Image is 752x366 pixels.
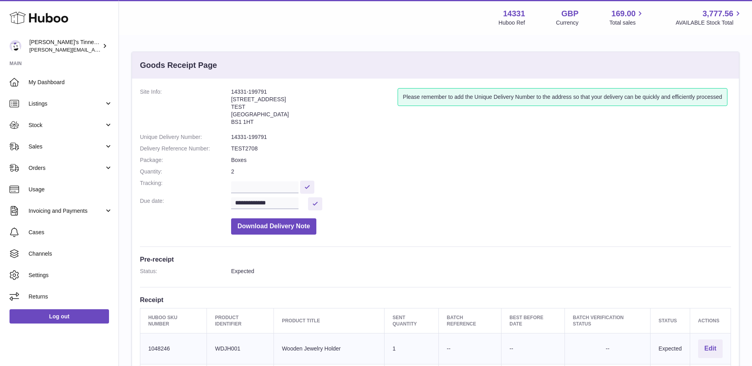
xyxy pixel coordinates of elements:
th: Sent Quantity [385,308,439,333]
dd: Boxes [231,156,731,164]
td: -- [501,333,565,364]
a: Log out [10,309,109,324]
th: Product title [274,308,385,333]
span: Orders [29,164,104,172]
dt: Package: [140,156,231,164]
th: Actions [690,308,731,333]
span: AVAILABLE Stock Total [675,19,742,27]
th: Status [651,308,690,333]
span: Channels [29,250,113,258]
div: -- [573,345,642,353]
span: My Dashboard [29,79,113,86]
span: Settings [29,272,113,279]
div: Currency [556,19,579,27]
strong: 14331 [503,8,525,19]
dd: 14331-199791 [231,133,731,141]
th: Batch Verification Status [565,308,651,333]
img: peter.colbert@hubbo.com [10,40,21,52]
td: 1 [385,333,439,364]
h3: Receipt [140,295,731,304]
span: [PERSON_NAME][EMAIL_ADDRESS][PERSON_NAME][DOMAIN_NAME] [29,46,201,53]
span: 3,777.56 [702,8,733,19]
td: Expected [651,333,690,364]
span: Listings [29,100,104,108]
span: Returns [29,293,113,301]
th: Huboo SKU Number [140,308,207,333]
a: 3,777.56 AVAILABLE Stock Total [675,8,742,27]
dd: Expected [231,268,731,275]
div: [PERSON_NAME]'s Tinned Fish Ltd [29,39,101,54]
h3: Goods Receipt Page [140,60,217,71]
dt: Delivery Reference Number: [140,145,231,152]
div: Please remember to add the Unique Delivery Number to the address so that your delivery can be qui... [398,88,727,106]
dt: Status: [140,268,231,275]
dt: Quantity: [140,168,231,175]
button: Edit [698,339,723,358]
td: WDJH001 [207,333,274,364]
dd: TEST2708 [231,145,731,152]
dd: 2 [231,168,731,175]
span: Usage [29,186,113,193]
span: Invoicing and Payments [29,207,104,215]
div: Huboo Ref [499,19,525,27]
dt: Due date: [140,197,231,210]
th: Best Before Date [501,308,565,333]
dt: Site Info: [140,88,231,129]
span: Cases [29,229,113,236]
button: Download Delivery Note [231,218,316,235]
dt: Tracking: [140,179,231,193]
td: Wooden Jewelry Holder [274,333,385,364]
h3: Pre-receipt [140,255,731,264]
th: Batch Reference [438,308,501,333]
span: 169.00 [611,8,635,19]
td: -- [438,333,501,364]
th: Product Identifier [207,308,274,333]
span: Sales [29,143,104,150]
td: 1048246 [140,333,207,364]
span: Stock [29,121,104,129]
span: Total sales [609,19,645,27]
address: 14331-199791 [STREET_ADDRESS] TEST [GEOGRAPHIC_DATA] BS1 1HT [231,88,398,129]
strong: GBP [561,8,578,19]
a: 169.00 Total sales [609,8,645,27]
dt: Unique Delivery Number: [140,133,231,141]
